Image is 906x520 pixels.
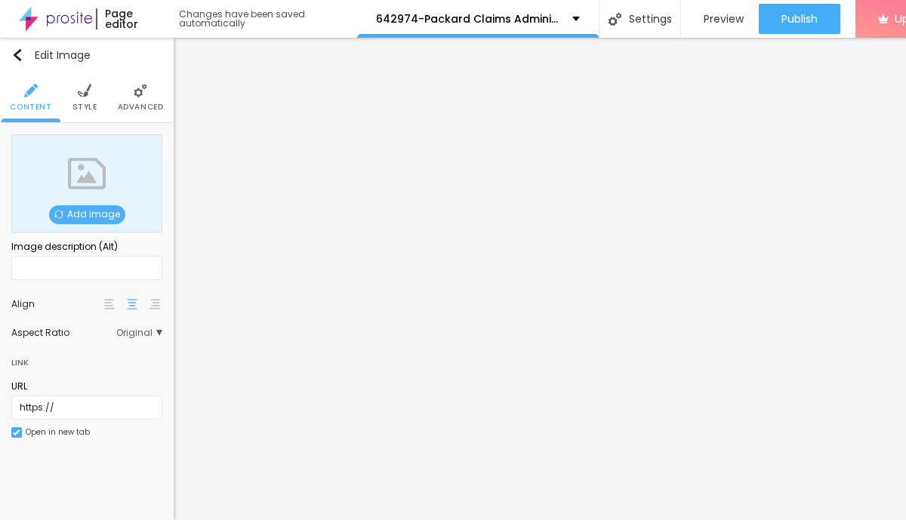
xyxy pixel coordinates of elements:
span: Style [72,103,97,111]
span: Original [116,328,162,337]
img: paragraph-left-align.svg [104,299,115,309]
img: Icone [134,84,147,97]
div: Open in new tab [26,429,90,436]
img: Icone [78,84,91,97]
img: Icone [13,429,20,436]
div: Changes have been saved automatically [179,10,357,28]
button: Preview [681,4,759,34]
button: Publish [759,4,840,34]
span: Preview [704,13,744,25]
img: paragraph-center-align.svg [127,299,137,309]
div: Aspect Ratio [11,328,116,337]
img: Icone [54,210,63,219]
div: Edit Image [11,49,91,61]
p: 642974-Packard Claims Administration [376,14,561,24]
img: paragraph-right-align.svg [149,299,160,309]
img: Icone [11,49,23,61]
span: Content [10,103,51,111]
img: Icone [24,84,38,97]
div: URL [11,380,162,393]
span: Publish [781,13,818,25]
div: Link [11,354,29,371]
img: Icone [609,13,621,26]
span: Advanced [118,103,164,111]
span: Add image [49,205,125,224]
div: Align [11,300,102,309]
div: Link [11,345,162,372]
div: Image description (Alt) [11,240,162,254]
div: Page editor [96,8,164,29]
